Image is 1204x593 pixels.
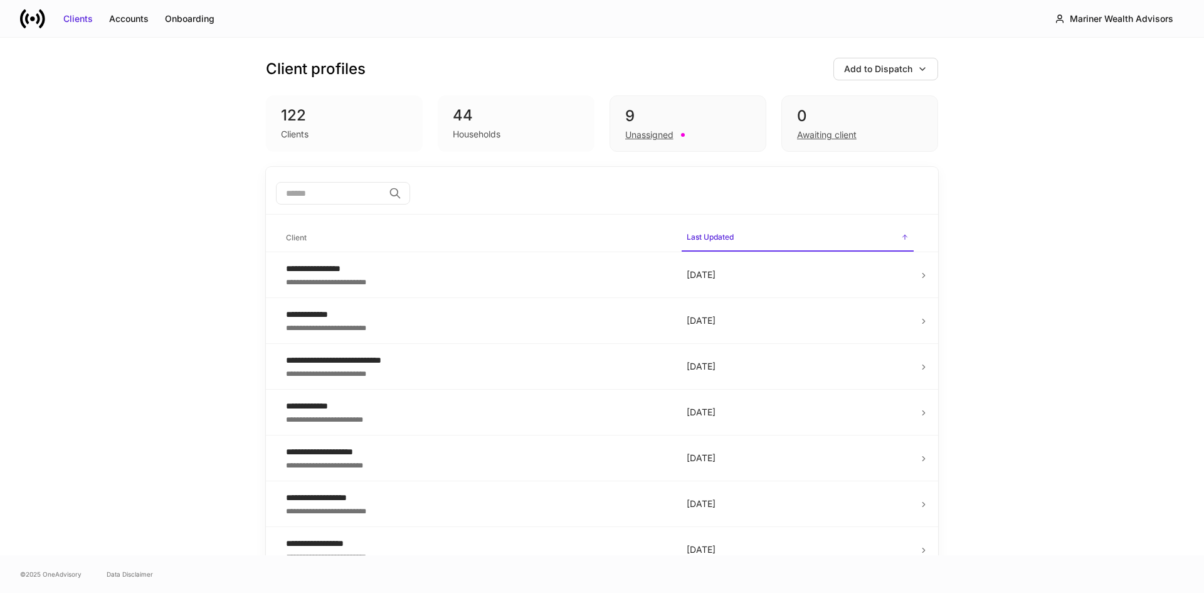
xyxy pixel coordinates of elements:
[682,225,914,252] span: Last Updated
[687,543,909,556] p: [DATE]
[797,129,857,141] div: Awaiting client
[687,231,734,243] h6: Last Updated
[625,129,673,141] div: Unassigned
[266,59,366,79] h3: Client profiles
[286,232,307,243] h6: Client
[453,105,579,126] div: 44
[281,225,672,251] span: Client
[453,128,500,141] div: Households
[687,314,909,327] p: [DATE]
[797,106,922,126] div: 0
[20,569,82,579] span: © 2025 OneAdvisory
[610,95,766,152] div: 9Unassigned
[844,63,912,75] div: Add to Dispatch
[687,269,909,281] p: [DATE]
[833,58,938,80] button: Add to Dispatch
[687,498,909,510] p: [DATE]
[101,9,157,29] button: Accounts
[281,105,408,126] div: 122
[687,452,909,464] p: [DATE]
[109,13,149,25] div: Accounts
[63,13,93,25] div: Clients
[781,95,938,152] div: 0Awaiting client
[157,9,223,29] button: Onboarding
[687,360,909,373] p: [DATE]
[687,406,909,419] p: [DATE]
[107,569,153,579] a: Data Disclaimer
[1070,13,1173,25] div: Mariner Wealth Advisors
[55,9,101,29] button: Clients
[625,106,751,126] div: 9
[165,13,214,25] div: Onboarding
[281,128,309,141] div: Clients
[1044,8,1184,30] button: Mariner Wealth Advisors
